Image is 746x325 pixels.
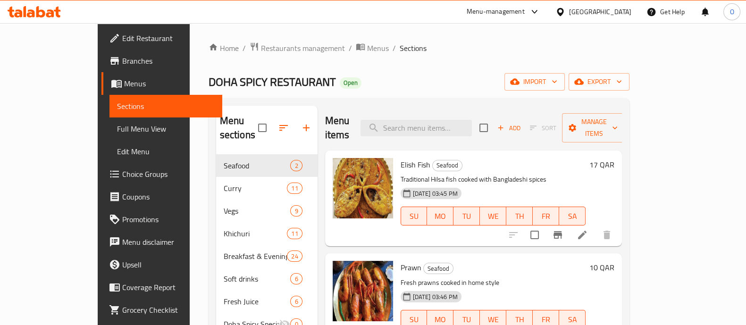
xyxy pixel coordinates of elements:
[401,174,586,185] p: Traditional Hilsa fish cooked with Bangladeshi spices
[401,207,427,225] button: SU
[287,184,302,193] span: 11
[290,296,302,307] div: items
[209,42,629,54] nav: breadcrumb
[224,205,291,217] span: Vegs
[122,214,215,225] span: Promotions
[340,79,361,87] span: Open
[536,209,555,223] span: FR
[109,117,222,140] a: Full Menu View
[393,42,396,54] li: /
[287,229,302,238] span: 11
[424,263,453,274] span: Seafood
[291,207,302,216] span: 9
[427,207,453,225] button: MO
[589,261,614,274] h6: 10 QAR
[287,250,302,262] div: items
[209,71,336,92] span: DOHA SPICY RESTAURANT
[546,224,569,246] button: Branch-specific-item
[333,261,393,321] img: Prawn
[401,277,586,289] p: Fresh prawns cooked in home style
[220,114,258,142] h2: Menu sections
[504,73,565,91] button: import
[252,118,272,138] span: Select all sections
[333,158,393,218] img: Elish Fish
[290,160,302,171] div: items
[562,113,625,142] button: Manage items
[356,42,389,54] a: Menus
[101,231,222,253] a: Menu disclaimer
[122,282,215,293] span: Coverage Report
[209,42,239,54] a: Home
[400,42,427,54] span: Sections
[295,117,318,139] button: Add section
[287,228,302,239] div: items
[216,177,318,200] div: Curry11
[577,229,588,241] a: Edit menu item
[109,95,222,117] a: Sections
[525,225,545,245] span: Select to update
[291,161,302,170] span: 2
[101,185,222,208] a: Coupons
[224,296,291,307] div: Fresh Juice
[122,236,215,248] span: Menu disclaimer
[367,42,389,54] span: Menus
[122,259,215,270] span: Upsell
[401,260,421,275] span: Prawn
[559,207,586,225] button: SA
[533,207,559,225] button: FR
[287,183,302,194] div: items
[569,7,631,17] div: [GEOGRAPHIC_DATA]
[216,267,318,290] div: Soft drinks6
[216,154,318,177] div: Seafood2
[563,209,582,223] span: SA
[101,299,222,321] a: Grocery Checklist
[224,273,291,284] span: Soft drinks
[729,7,734,17] span: O
[216,245,318,267] div: Breakfast & Evening Main Dishies24
[287,252,302,261] span: 24
[496,123,521,133] span: Add
[401,158,430,172] span: Elish Fish
[122,33,215,44] span: Edit Restaurant
[224,160,291,171] span: Seafood
[512,76,557,88] span: import
[101,72,222,95] a: Menus
[117,123,215,134] span: Full Menu View
[122,168,215,180] span: Choice Groups
[117,146,215,157] span: Edit Menu
[117,100,215,112] span: Sections
[290,205,302,217] div: items
[101,253,222,276] a: Upsell
[290,273,302,284] div: items
[101,27,222,50] a: Edit Restaurant
[494,121,524,135] button: Add
[250,42,345,54] a: Restaurants management
[349,42,352,54] li: /
[101,50,222,72] a: Branches
[467,6,525,17] div: Menu-management
[325,114,350,142] h2: Menu items
[595,224,618,246] button: delete
[453,207,480,225] button: TU
[423,263,453,274] div: Seafood
[524,121,562,135] span: Select section first
[224,250,287,262] span: Breakfast & Evening Main Dishies
[569,73,629,91] button: export
[431,209,450,223] span: MO
[243,42,246,54] li: /
[122,304,215,316] span: Grocery Checklist
[484,209,503,223] span: WE
[589,158,614,171] h6: 17 QAR
[576,76,622,88] span: export
[291,297,302,306] span: 6
[570,116,618,140] span: Manage items
[433,160,462,171] span: Seafood
[224,183,287,194] span: Curry
[261,42,345,54] span: Restaurants management
[101,208,222,231] a: Promotions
